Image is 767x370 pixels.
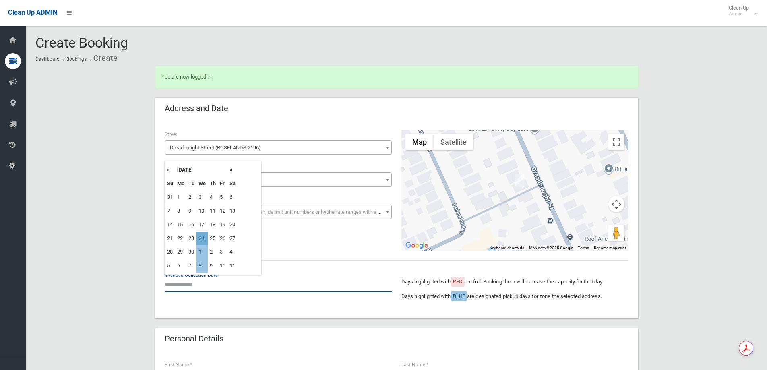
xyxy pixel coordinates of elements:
span: Map data ©2025 Google [529,246,573,250]
td: 12 [218,204,227,218]
td: 27 [227,232,238,245]
td: 14 [165,218,175,232]
th: Tu [186,177,196,190]
td: 8 [196,259,208,273]
a: Terms (opens in new tab) [578,246,589,250]
span: Select the unit number from the dropdown, delimit unit numbers or hyphenate ranges with a comma [170,209,395,215]
td: 3 [218,245,227,259]
td: 7 [186,259,196,273]
button: Drag Pegman onto the map to open Street View [608,225,624,241]
td: 18 [208,218,218,232]
span: Dreadnought Street (ROSELANDS 2196) [165,140,392,155]
th: » [227,163,238,177]
td: 8 [175,204,186,218]
td: 2 [208,245,218,259]
td: 13 [227,204,238,218]
p: Days highlighted with are full. Booking them will increase the capacity for that day. [401,277,628,287]
th: Fr [218,177,227,190]
span: Dreadnought Street (ROSELANDS 2196) [167,142,390,153]
td: 1 [175,190,186,204]
a: Open this area in Google Maps (opens a new window) [403,240,430,251]
td: 19 [218,218,227,232]
span: RED [453,279,463,285]
a: Dashboard [35,56,60,62]
button: Show satellite imagery [434,134,473,150]
td: 10 [218,259,227,273]
td: 23 [186,232,196,245]
td: 21 [165,232,175,245]
td: 11 [227,259,238,273]
td: 6 [227,190,238,204]
header: Address and Date [155,101,238,116]
th: Th [208,177,218,190]
header: Personal Details [155,331,233,347]
td: 2 [186,190,196,204]
span: Clean Up ADMIN [8,9,57,17]
button: Show street map [405,134,434,150]
td: 31 [165,190,175,204]
img: Google [403,240,430,251]
td: 4 [227,245,238,259]
li: Create [88,51,118,66]
td: 30 [186,245,196,259]
button: Keyboard shortcuts [490,245,524,251]
td: 6 [175,259,186,273]
td: 5 [218,190,227,204]
button: Toggle fullscreen view [608,134,624,150]
td: 26 [218,232,227,245]
td: 7 [165,204,175,218]
td: 25 [208,232,218,245]
th: [DATE] [175,163,227,177]
span: BLUE [453,293,465,299]
a: Report a map error [594,246,626,250]
td: 9 [208,259,218,273]
td: 11 [208,204,218,218]
td: 16 [186,218,196,232]
td: 20 [227,218,238,232]
span: 53 [167,174,390,186]
button: Map camera controls [608,196,624,212]
span: Clean Up [725,5,757,17]
td: 4 [208,190,218,204]
a: Bookings [66,56,87,62]
div: 53 Dreadnought Street, ROSELANDS NSW 2196 [515,174,524,188]
td: 24 [196,232,208,245]
p: Days highlighted with are designated pickup days for zone the selected address. [401,291,628,301]
td: 9 [186,204,196,218]
span: 53 [165,172,392,187]
td: 29 [175,245,186,259]
span: Create Booking [35,35,128,51]
td: 5 [165,259,175,273]
th: Sa [227,177,238,190]
td: 17 [196,218,208,232]
th: Mo [175,177,186,190]
th: We [196,177,208,190]
td: 22 [175,232,186,245]
td: 15 [175,218,186,232]
small: Admin [729,11,749,17]
th: Su [165,177,175,190]
td: 1 [196,245,208,259]
td: 10 [196,204,208,218]
td: 3 [196,190,208,204]
td: 28 [165,245,175,259]
div: You are now logged in. [155,66,638,88]
th: « [165,163,175,177]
